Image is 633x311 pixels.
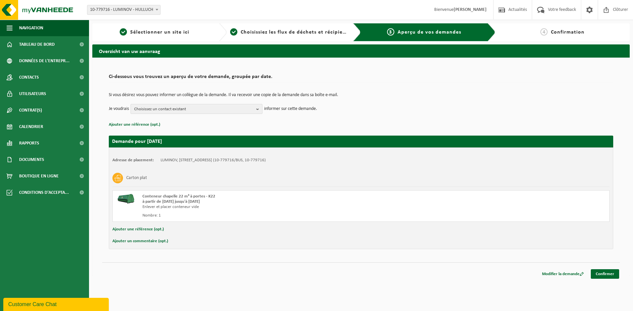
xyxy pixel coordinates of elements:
div: Enlever et placer conteneur vide [142,204,387,210]
span: Contrat(s) [19,102,42,118]
span: Documents [19,151,44,168]
span: Confirmation [551,30,585,35]
span: Données de l'entrepr... [19,53,70,69]
h3: Carton plat [126,173,147,183]
td: LUMINOV, [STREET_ADDRESS] (10-779716/BUS, 10-779716) [161,158,266,163]
span: Rapports [19,135,39,151]
a: Confirmer [591,269,619,279]
span: Boutique en ligne [19,168,59,184]
button: Ajouter une référence (opt.) [109,120,160,129]
button: Ajouter une référence (opt.) [112,225,164,234]
strong: à partir de [DATE] jusqu'à [DATE] [142,199,200,204]
span: 4 [540,28,548,36]
span: Utilisateurs [19,86,46,102]
span: Tableau de bord [19,36,55,53]
h2: Overzicht van uw aanvraag [92,44,630,57]
p: Si vous désirez vous pouvez informer un collègue de la demande. Il va recevoir une copie de la de... [109,93,613,97]
a: 1Sélectionner un site ici [96,28,214,36]
span: 2 [230,28,237,36]
span: Calendrier [19,118,43,135]
button: Ajouter un commentaire (opt.) [112,237,168,246]
span: 1 [120,28,127,36]
p: informer sur cette demande. [264,104,317,114]
span: Sélectionner un site ici [130,30,189,35]
span: Contacts [19,69,39,86]
button: Choisissez un contact existant [131,104,262,114]
span: 10-779716 - LUMINOV - HULLUCH [87,5,161,15]
span: Navigation [19,20,43,36]
strong: Demande pour [DATE] [112,139,162,144]
img: HK-XK-22-GN-00.png [116,194,136,204]
span: Conditions d'accepta... [19,184,69,201]
span: 10-779716 - LUMINOV - HULLUCH [87,5,160,14]
strong: Adresse de placement: [112,158,154,162]
span: Conteneur chapelle 22 m³ à portes - K22 [142,194,215,198]
p: Je voudrais [109,104,129,114]
a: 2Choisissiez les flux de déchets et récipients [230,28,348,36]
strong: [PERSON_NAME] [454,7,487,12]
span: Aperçu de vos demandes [398,30,461,35]
a: Modifier la demande [537,269,589,279]
iframe: chat widget [3,297,110,311]
h2: Ci-dessous vous trouvez un aperçu de votre demande, groupée par date. [109,74,613,83]
span: Choisissiez les flux de déchets et récipients [241,30,350,35]
span: Choisissez un contact existant [134,104,254,114]
div: Nombre: 1 [142,213,387,218]
span: 3 [387,28,394,36]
